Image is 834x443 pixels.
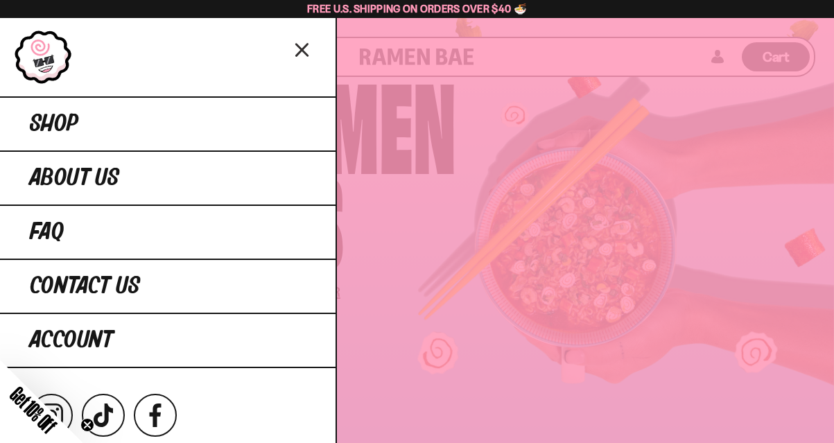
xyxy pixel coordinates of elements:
span: FAQ [30,220,64,245]
span: Contact Us [30,274,140,299]
span: Get 10% Off [6,383,60,437]
button: Close teaser [80,418,94,432]
span: Shop [30,112,78,137]
span: Free U.S. Shipping on Orders over $40 🍜 [307,2,527,15]
button: Close menu [290,37,315,61]
span: About Us [30,166,119,191]
span: Account [30,328,113,353]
